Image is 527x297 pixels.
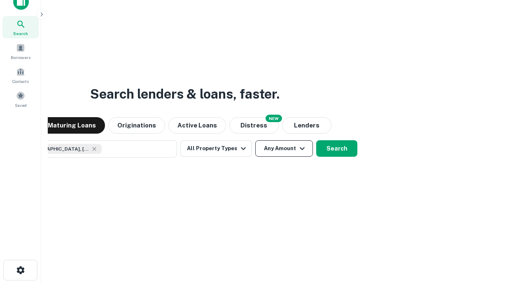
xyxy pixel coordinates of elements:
span: Contacts [12,78,29,85]
div: NEW [266,115,282,122]
button: [GEOGRAPHIC_DATA], [GEOGRAPHIC_DATA], [GEOGRAPHIC_DATA] [12,140,177,158]
span: [GEOGRAPHIC_DATA], [GEOGRAPHIC_DATA], [GEOGRAPHIC_DATA] [28,145,89,153]
button: Originations [108,117,165,134]
button: Search [316,140,357,157]
span: Search [13,30,28,37]
button: Search distressed loans with lien and other non-mortgage details. [229,117,279,134]
button: Any Amount [255,140,313,157]
span: Borrowers [11,54,30,61]
button: Active Loans [168,117,226,134]
iframe: Chat Widget [486,231,527,271]
button: All Property Types [180,140,252,157]
a: Borrowers [2,40,39,62]
button: Lenders [282,117,331,134]
h3: Search lenders & loans, faster. [90,84,280,104]
button: Maturing Loans [39,117,105,134]
a: Saved [2,88,39,110]
span: Saved [15,102,27,108]
a: Search [2,16,39,38]
a: Contacts [2,64,39,86]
